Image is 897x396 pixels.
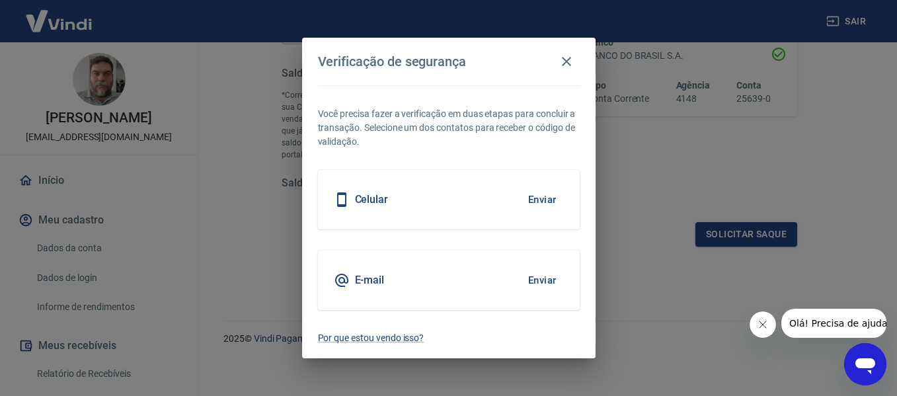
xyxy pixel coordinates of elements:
iframe: Fechar mensagem [750,311,776,338]
h5: E-mail [355,274,385,287]
p: Você precisa fazer a verificação em duas etapas para concluir a transação. Selecione um dos conta... [318,107,580,149]
iframe: Mensagem da empresa [781,309,886,338]
span: Olá! Precisa de ajuda? [8,9,111,20]
button: Enviar [521,266,564,294]
h5: Celular [355,193,389,206]
h4: Verificação de segurança [318,54,467,69]
a: Por que estou vendo isso? [318,331,580,345]
button: Enviar [521,186,564,214]
iframe: Botão para abrir a janela de mensagens [844,343,886,385]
